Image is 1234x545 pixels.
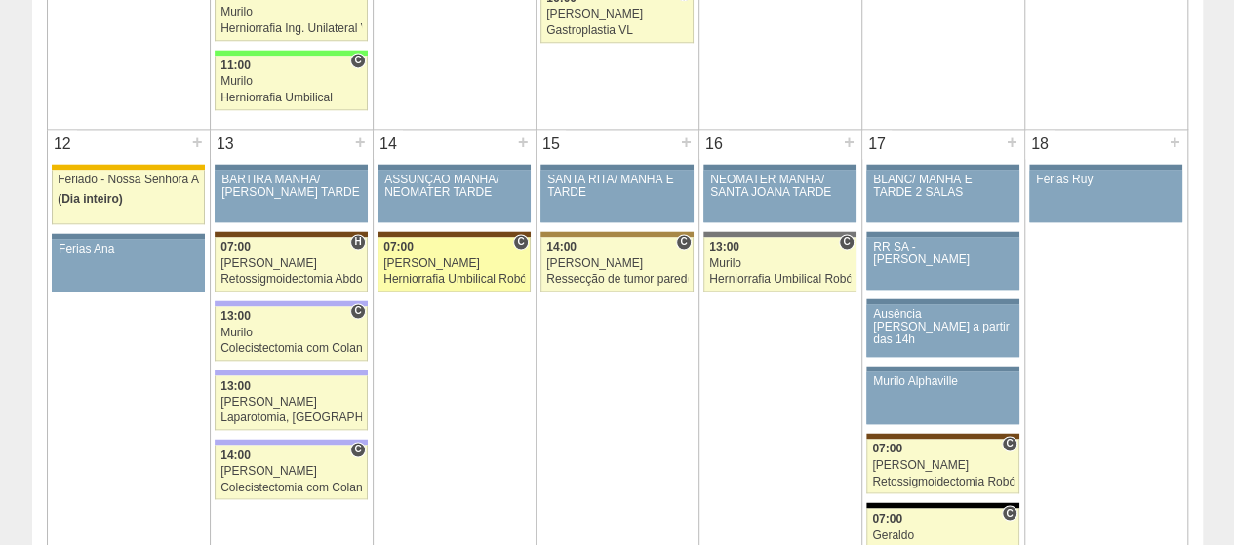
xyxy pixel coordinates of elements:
div: Murilo [220,327,362,339]
div: Key: Santa Catarina [703,231,856,237]
div: 18 [1025,130,1055,159]
a: H 07:00 [PERSON_NAME] Retossigmoidectomia Abdominal VL [215,237,367,292]
a: Murilo Alphaville [866,371,1018,424]
div: + [678,130,695,155]
div: Ferias Ana [59,243,198,255]
a: C 13:00 Murilo Herniorrafia Umbilical Robótica [703,237,856,292]
a: SANTA RITA/ MANHÃ E TARDE [540,170,693,222]
div: Key: Aviso [866,366,1018,371]
div: Geraldo [872,528,1014,541]
span: 13:00 [220,309,251,323]
div: Key: Aviso [866,298,1018,304]
div: [PERSON_NAME] [546,8,688,20]
a: C 11:00 Murilo Herniorrafia Umbilical [215,56,367,110]
span: 11:00 [220,58,251,72]
div: Key: Aviso [378,164,530,170]
span: 07:00 [220,240,251,253]
span: 07:00 [872,442,902,455]
div: 17 [862,130,893,159]
span: Consultório [676,234,691,250]
div: Ausência [PERSON_NAME] a partir das 14h [873,308,1013,347]
div: Key: Aviso [1029,164,1181,170]
span: Consultório [350,303,365,319]
div: Key: Brasil [215,50,367,56]
div: [PERSON_NAME] [220,396,362,409]
div: [PERSON_NAME] [220,257,362,270]
div: 14 [374,130,404,159]
span: 07:00 [383,240,414,253]
div: 15 [537,130,567,159]
div: NEOMATER MANHÃ/ SANTA JOANA TARDE [710,174,850,199]
a: Feriado - Nossa Senhora Aparecida (Dia inteiro) [52,170,204,224]
a: C 14:00 [PERSON_NAME] Colecistectomia com Colangiografia VL [215,445,367,499]
a: Férias Ruy [1029,170,1181,222]
div: Murilo [220,6,362,19]
div: Murilo [220,75,362,88]
a: BARTIRA MANHÃ/ [PERSON_NAME] TARDE [215,170,367,222]
div: ASSUNÇÃO MANHÃ/ NEOMATER TARDE [384,174,524,199]
div: [PERSON_NAME] [220,465,362,478]
a: C 07:00 [PERSON_NAME] Retossigmoidectomia Robótica [866,439,1018,493]
div: Herniorrafia Umbilical Robótica [709,273,851,286]
div: Feriado - Nossa Senhora Aparecida [58,174,199,186]
div: Colecistectomia com Colangiografia VL [220,481,362,493]
div: 12 [48,130,78,159]
a: C 07:00 [PERSON_NAME] Herniorrafia Umbilical Robótica [378,237,530,292]
div: Retossigmoidectomia Abdominal VL [220,273,362,286]
div: Laparotomia, [GEOGRAPHIC_DATA], Drenagem, Bridas VL [220,411,362,424]
a: 13:00 [PERSON_NAME] Laparotomia, [GEOGRAPHIC_DATA], Drenagem, Bridas VL [215,375,367,430]
div: Retossigmoidectomia Robótica [872,475,1014,487]
div: Key: Christóvão da Gama [215,439,367,445]
span: Consultório [1002,436,1016,451]
a: Ausência [PERSON_NAME] a partir das 14h [866,304,1018,357]
span: Consultório [839,234,854,250]
div: + [841,130,857,155]
div: 13 [211,130,241,159]
div: [PERSON_NAME] [872,459,1014,472]
a: BLANC/ MANHÃ E TARDE 2 SALAS [866,170,1018,222]
div: + [189,130,206,155]
div: + [1167,130,1183,155]
span: Consultório [1002,505,1016,521]
div: + [352,130,369,155]
div: Key: Santa Joana [215,231,367,237]
div: Herniorrafia Umbilical Robótica [383,273,525,286]
span: Consultório [350,442,365,457]
span: Consultório [350,53,365,68]
div: Key: Blanc [866,502,1018,508]
div: SANTA RITA/ MANHÃ E TARDE [547,174,687,199]
div: Key: Oswaldo Cruz Paulista [540,231,693,237]
div: RR SA - [PERSON_NAME] [873,241,1013,266]
div: Colecistectomia com Colangiografia VL [220,342,362,355]
span: 14:00 [546,240,577,253]
span: Consultório [513,234,528,250]
span: Hospital [350,234,365,250]
div: 16 [699,130,730,159]
a: C 13:00 Murilo Colecistectomia com Colangiografia VL [215,306,367,361]
a: RR SA - [PERSON_NAME] [866,237,1018,290]
div: Key: Feriado [52,164,204,170]
a: ASSUNÇÃO MANHÃ/ NEOMATER TARDE [378,170,530,222]
span: 14:00 [220,448,251,462]
div: Key: Aviso [52,233,204,239]
div: Murilo [709,257,851,270]
a: Ferias Ana [52,239,204,292]
div: Key: Santa Joana [866,433,1018,439]
div: Key: Aviso [215,164,367,170]
div: + [515,130,532,155]
div: Herniorrafia Ing. Unilateral VL [220,22,362,35]
div: Key: Aviso [866,164,1018,170]
div: BARTIRA MANHÃ/ [PERSON_NAME] TARDE [221,174,361,199]
div: Key: Christóvão da Gama [215,300,367,306]
div: Key: Aviso [540,164,693,170]
span: 13:00 [220,379,251,393]
div: Key: Aviso [703,164,856,170]
div: Férias Ruy [1036,174,1175,186]
span: 07:00 [872,511,902,525]
div: + [1004,130,1020,155]
div: Key: Christóvão da Gama [215,370,367,375]
div: Ressecção de tumor parede abdominal pélvica [546,273,688,286]
a: NEOMATER MANHÃ/ SANTA JOANA TARDE [703,170,856,222]
span: 13:00 [709,240,739,253]
div: [PERSON_NAME] [383,257,525,270]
